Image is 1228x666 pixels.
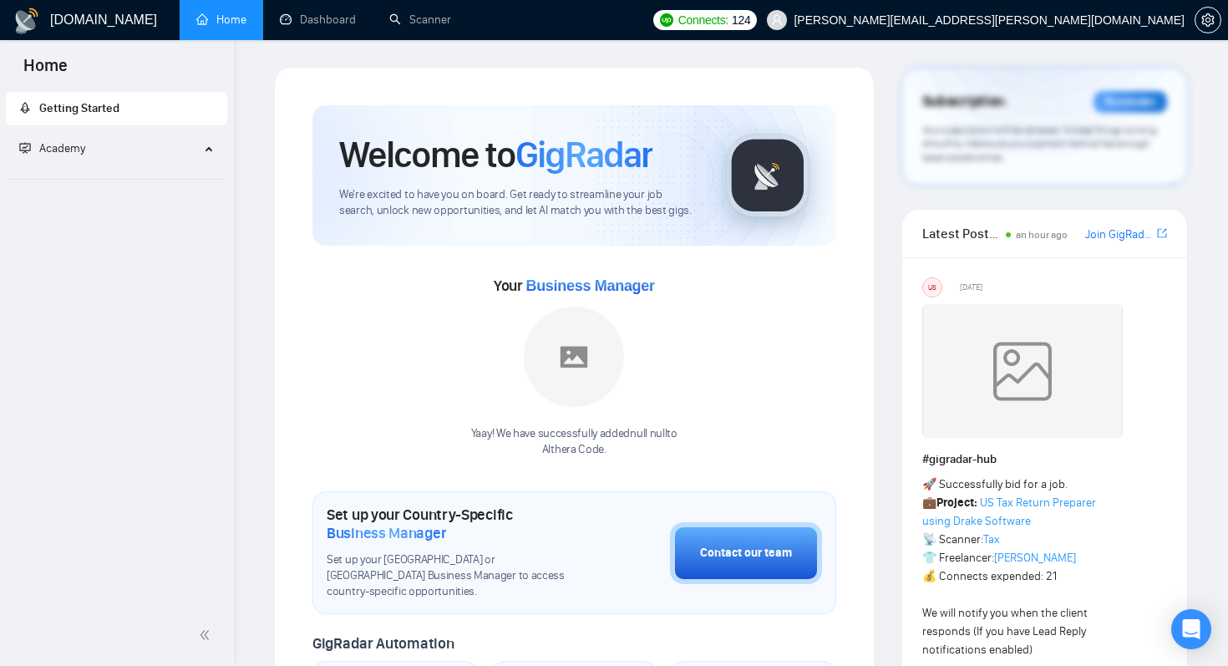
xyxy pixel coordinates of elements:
[389,13,451,27] a: searchScanner
[339,187,699,219] span: We're excited to have you on board. Get ready to streamline your job search, unlock new opportuni...
[327,552,586,600] span: Set up your [GEOGRAPHIC_DATA] or [GEOGRAPHIC_DATA] Business Manager to access country-specific op...
[1195,7,1221,33] button: setting
[471,426,677,458] div: Yaay! We have successfully added null null to
[19,102,31,114] span: rocket
[196,13,246,27] a: homeHome
[1094,91,1167,113] div: Reminder
[678,11,728,29] span: Connects:
[471,442,677,458] p: Althera Code .
[327,506,586,542] h1: Set up your Country-Specific
[10,53,81,89] span: Home
[922,88,1005,116] span: Subscription
[922,124,1157,164] span: Your subscription will be renewed. To keep things running smoothly, make sure your payment method...
[39,141,85,155] span: Academy
[39,101,119,115] span: Getting Started
[1171,609,1211,649] div: Open Intercom Messenger
[6,172,227,183] li: Academy Homepage
[1157,226,1167,241] a: export
[515,132,652,177] span: GigRadar
[922,450,1167,469] h1: # gigradar-hub
[670,522,822,584] button: Contact our team
[1195,13,1221,27] a: setting
[726,134,809,217] img: gigradar-logo.png
[1016,229,1068,241] span: an hour ago
[312,634,454,653] span: GigRadar Automation
[525,277,654,294] span: Business Manager
[923,278,941,297] div: US
[19,142,31,154] span: fund-projection-screen
[1157,226,1167,240] span: export
[199,627,216,643] span: double-left
[1195,13,1220,27] span: setting
[994,551,1076,565] a: [PERSON_NAME]
[922,496,1096,528] a: US Tax Return Preparer using Drake Software
[1085,226,1154,244] a: Join GigRadar Slack Community
[700,544,792,562] div: Contact our team
[922,304,1123,438] img: weqQh+iSagEgQAAAABJRU5ErkJggg==
[524,307,624,407] img: placeholder.png
[960,280,982,295] span: [DATE]
[983,532,1000,547] a: Tax
[13,8,40,34] img: logo
[494,277,655,295] span: Your
[922,223,1002,244] span: Latest Posts from the GigRadar Community
[19,141,85,155] span: Academy
[339,132,652,177] h1: Welcome to
[936,496,977,510] strong: Project:
[771,14,783,26] span: user
[280,13,356,27] a: dashboardDashboard
[327,524,446,542] span: Business Manager
[6,92,227,125] li: Getting Started
[732,11,750,29] span: 124
[660,13,673,27] img: upwork-logo.png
